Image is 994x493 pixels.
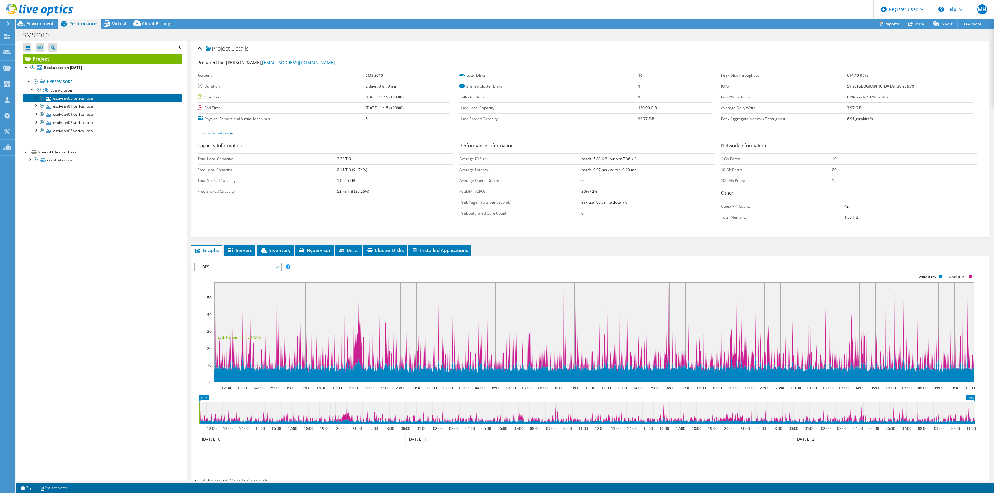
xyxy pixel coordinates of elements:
span: Cloud Pricing [142,20,170,26]
span: Disks [338,247,358,253]
td: Average IO Size: [459,153,581,164]
b: 2.11 TiB (94.74%) [337,167,367,172]
h1: SMS2010 [20,32,58,38]
b: reads: 5.83 KiB / writes: 7.36 KiB [581,156,637,161]
text: 03:00 [837,426,847,431]
text: Read IOPS [949,275,966,279]
span: Servers [227,247,252,253]
text: 11:00 [966,426,976,431]
b: reads: 0.07 ms / writes: 0.00 ms [581,167,636,172]
td: 100 Mb Ports: [721,175,832,186]
text: 05:00 [869,426,879,431]
text: 21:00 [744,385,754,391]
text: 95th Percentile = 30 IOPS [217,335,261,340]
b: 1 [638,94,640,100]
td: Peak Page Faults per Second: [459,197,581,208]
td: Guest VM Count: [721,201,844,212]
text: 22:00 [380,385,390,391]
text: 07:00 [902,385,912,391]
text: 01:00 [807,385,817,391]
b: 52.78 TiB (36.26%) [337,189,369,194]
b: 42 [844,204,849,209]
text: 04:00 [853,426,863,431]
svg: \n [938,7,944,12]
h2: Advanced Graph Controls [194,475,268,487]
td: Free Shared Capacity: [198,186,337,197]
a: Backupsrv on [DATE] [23,64,182,72]
text: 04:00 [855,385,864,391]
text: 01:00 [417,426,426,431]
span: Project [206,46,230,52]
text: 18:00 [692,426,701,431]
span: Inventory [260,247,290,253]
text: 13:00 [223,426,233,431]
text: 18:00 [317,385,326,391]
label: Duration [198,83,366,89]
label: IOPS [721,83,847,89]
td: Free Local Capacity: [198,164,337,175]
text: 20:00 [348,385,358,391]
text: 07:00 [514,426,523,431]
text: 01:00 [805,426,814,431]
text: 07:00 [902,426,911,431]
b: Backupsrv on [DATE] [44,65,82,70]
a: Less Information [198,130,233,136]
text: 01:00 [427,385,437,391]
text: 17:00 [676,426,685,431]
text: 23:00 [773,426,782,431]
text: 18:00 [304,426,313,431]
span: Environment [26,20,54,26]
text: 04:00 [465,426,475,431]
a: esxivsan02.verikal.local [23,119,182,127]
h3: Performance Information [459,142,715,150]
text: 00:00 [789,426,798,431]
text: 05:00 [481,426,491,431]
b: 20 [832,167,837,172]
td: Total Local Capacity: [198,153,337,164]
td: Peak Saturated Core Count: [459,208,581,219]
span: Details [231,45,248,52]
text: 09:00 [546,426,556,431]
text: 15:00 [649,385,659,391]
span: Virtual [112,20,126,26]
text: 50 [207,295,212,301]
text: 12:00 [207,426,217,431]
text: 19:00 [332,385,342,391]
span: Installed Applications [412,247,468,253]
b: 30% / 2% [581,189,597,194]
text: 16:00 [665,385,674,391]
a: esxivsan01.verikal.local [23,102,182,110]
text: 18:00 [696,385,706,391]
td: 10 Gb Ports: [721,164,832,175]
b: 0 [581,210,584,216]
text: 14:00 [239,426,249,431]
text: 02:00 [821,426,831,431]
text: 06:00 [886,426,895,431]
text: 02:00 [443,385,453,391]
text: 13:00 [611,426,621,431]
text: 16:00 [659,426,669,431]
b: 10 [638,73,642,78]
b: [DATE] 11:15 (+03:00) [366,105,404,111]
text: 13:00 [237,385,247,391]
text: 02:00 [823,385,833,391]
text: 07:00 [522,385,532,391]
span: Performance [69,20,97,26]
text: 09:00 [554,385,563,391]
text: 16:00 [285,385,294,391]
text: 03:00 [449,426,459,431]
label: Start Time [198,94,366,100]
text: 11:00 [965,385,975,391]
label: Physical Servers and Virtual Machines [198,116,366,122]
label: Account [198,72,366,79]
span: Graphs [194,247,219,253]
text: 20 [207,346,212,351]
label: Local Disks [459,72,638,79]
b: [DATE] 11:15 (+03:00) [366,94,404,100]
text: 15:00 [269,385,279,391]
span: [PERSON_NAME], [226,60,335,66]
text: 15:00 [255,426,265,431]
a: Hypervisors [23,78,182,86]
span: IOPS [198,263,278,271]
text: 10:00 [570,385,579,391]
